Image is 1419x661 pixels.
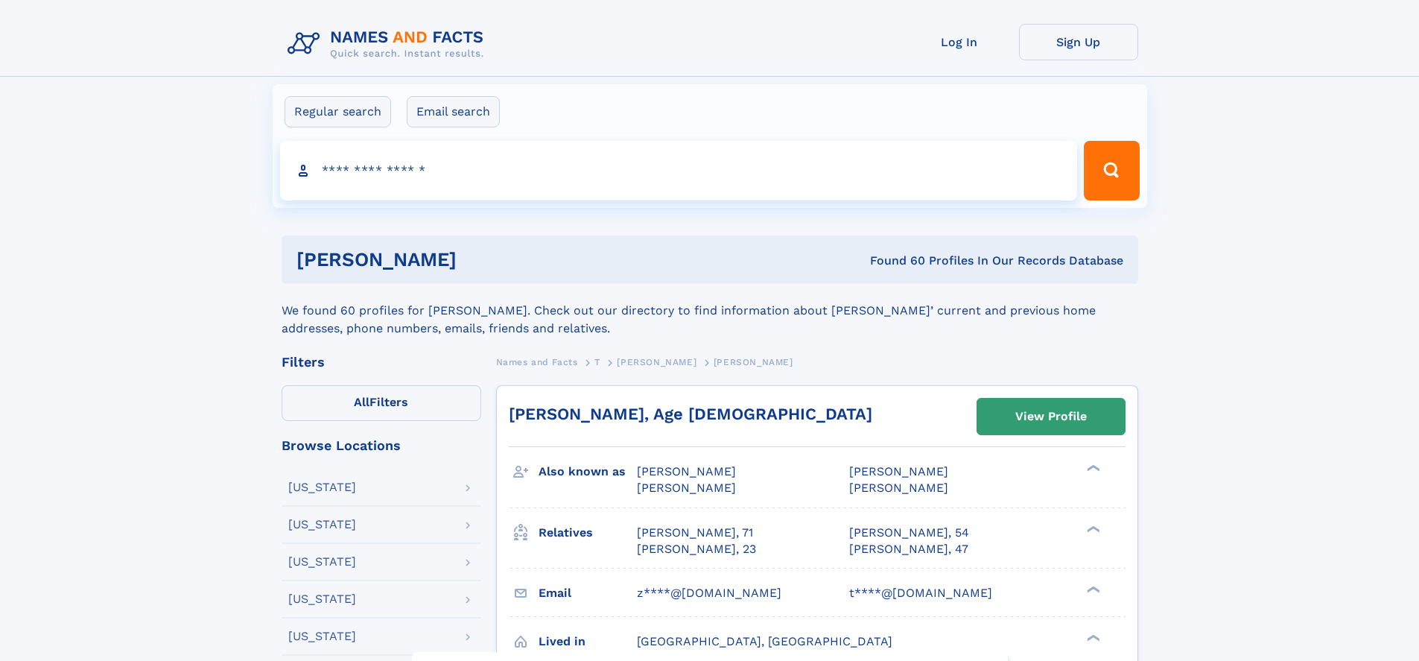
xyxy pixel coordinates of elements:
[637,481,736,495] span: [PERSON_NAME]
[280,141,1078,200] input: search input
[849,481,948,495] span: [PERSON_NAME]
[1083,524,1101,534] div: ❯
[637,634,892,648] span: [GEOGRAPHIC_DATA], [GEOGRAPHIC_DATA]
[282,439,481,452] div: Browse Locations
[509,405,872,423] a: [PERSON_NAME], Age [DEMOGRAPHIC_DATA]
[594,352,600,371] a: T
[663,253,1123,269] div: Found 60 Profiles In Our Records Database
[637,464,736,478] span: [PERSON_NAME]
[977,399,1125,434] a: View Profile
[849,464,948,478] span: [PERSON_NAME]
[849,525,969,541] a: [PERSON_NAME], 54
[288,556,356,568] div: [US_STATE]
[282,355,481,369] div: Filters
[637,541,756,557] a: [PERSON_NAME], 23
[539,520,637,545] h3: Relatives
[407,96,500,127] label: Email search
[594,357,600,367] span: T
[282,284,1138,338] div: We found 60 profiles for [PERSON_NAME]. Check out our directory to find information about [PERSON...
[617,357,696,367] span: [PERSON_NAME]
[288,519,356,531] div: [US_STATE]
[849,541,968,557] a: [PERSON_NAME], 47
[900,24,1019,60] a: Log In
[637,525,753,541] a: [PERSON_NAME], 71
[539,629,637,654] h3: Lived in
[617,352,696,371] a: [PERSON_NAME]
[282,24,496,64] img: Logo Names and Facts
[1084,141,1139,200] button: Search Button
[496,352,578,371] a: Names and Facts
[296,250,664,269] h1: [PERSON_NAME]
[285,96,391,127] label: Regular search
[1083,633,1101,642] div: ❯
[1019,24,1138,60] a: Sign Up
[288,630,356,642] div: [US_STATE]
[288,593,356,605] div: [US_STATE]
[354,395,369,409] span: All
[539,581,637,606] h3: Email
[288,481,356,493] div: [US_STATE]
[714,357,793,367] span: [PERSON_NAME]
[539,459,637,484] h3: Also known as
[1015,399,1087,434] div: View Profile
[282,385,481,421] label: Filters
[1083,464,1101,473] div: ❯
[1083,584,1101,594] div: ❯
